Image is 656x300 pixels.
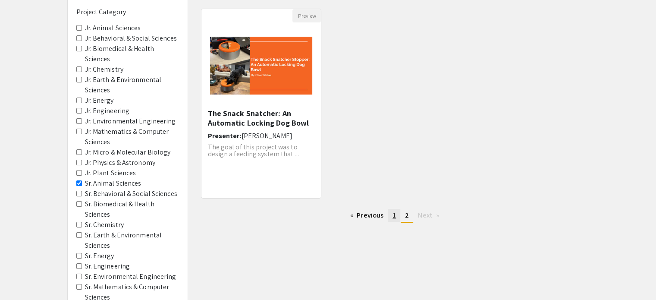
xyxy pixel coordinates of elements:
[85,230,179,251] label: Sr. Earth & Environmental Sciences
[85,95,114,106] label: Jr. Energy
[85,106,130,116] label: Jr. Engineering
[85,251,114,261] label: Sr. Energy
[418,211,432,220] span: Next
[85,147,171,158] label: Jr. Micro & Molecular Biology
[292,9,321,22] button: Preview
[85,64,123,75] label: Jr. Chemistry
[85,220,124,230] label: Sr. Chemistry
[85,272,176,282] label: Sr. Environmental Engineering
[346,209,388,222] a: Previous page
[392,211,396,220] span: 1
[85,126,179,147] label: Jr. Mathematics & Computer Sciences
[201,9,322,199] div: Open Presentation <p>The Snack Snatcher: An Automatic Locking Dog Bowl</p>
[85,33,177,44] label: Jr. Behavioral & Social Sciences
[85,158,155,168] label: Jr. Physics & Astronomy
[242,131,292,140] span: [PERSON_NAME]
[85,116,176,126] label: Jr. Environmental Engineering
[85,261,130,272] label: Sr. Engineering
[201,28,321,103] img: <p>The Snack Snatcher: An Automatic Locking Dog Bowl</p>
[405,211,409,220] span: 2
[6,261,37,294] iframe: Chat
[76,8,179,16] h6: Project Category
[208,109,315,127] h5: The Snack Snatcher: An Automatic Locking Dog Bowl
[85,23,141,33] label: Jr. Animal Sciences
[201,209,589,223] ul: Pagination
[208,132,315,140] h6: Presenter:
[85,168,136,178] label: Jr. Plant Sciences
[85,189,177,199] label: Sr. Behavioral & Social Sciences
[85,44,179,64] label: Jr. Biomedical & Health Sciences
[85,199,179,220] label: Sr. Biomedical & Health Sciences
[208,142,299,158] span: The goal of this project was to design a feeding system that ...
[85,178,141,189] label: Sr. Animal Sciences
[85,75,179,95] label: Jr. Earth & Environmental Sciences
